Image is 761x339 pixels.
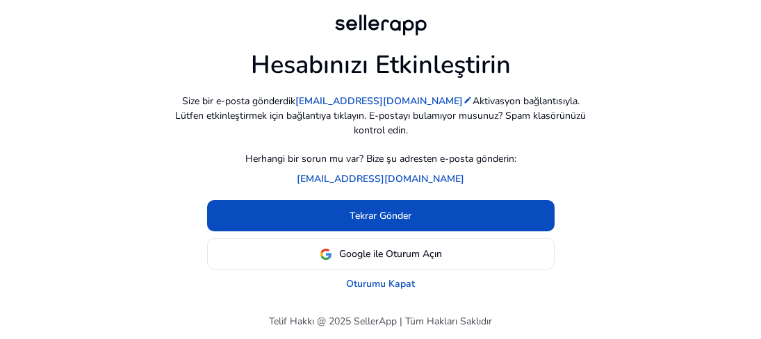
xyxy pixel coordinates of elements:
[245,152,516,165] font: Herhangi bir sorun mu var? Bize şu adresten e-posta gönderin:
[350,209,411,222] font: Tekrar Gönder
[175,94,586,137] font: Aktivasyon bağlantısıyla. Lütfen etkinleştirmek için bağlantıya tıklayın. E-postayı bulamıyor mus...
[269,315,492,328] font: Telif Hakkı @ 2025 SellerApp | Tüm Hakları Saklıdır
[207,200,555,231] button: Tekrar Gönder
[320,248,332,261] img: google-logo.svg
[346,277,415,290] font: Oturumu Kapat
[339,247,442,261] font: Google ile Oturum Açın
[463,95,473,105] mat-icon: edit
[295,94,463,108] font: [EMAIL_ADDRESS][DOMAIN_NAME]
[207,238,555,270] button: Google ile Oturum Açın
[251,48,511,82] font: Hesabınızı Etkinleştirin
[297,172,464,186] a: [EMAIL_ADDRESS][DOMAIN_NAME]
[182,94,295,108] font: Size bir e-posta gönderdik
